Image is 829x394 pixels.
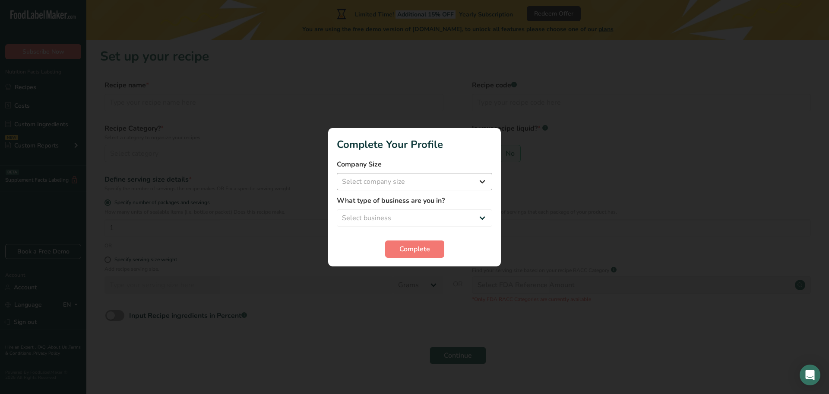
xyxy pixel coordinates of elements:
span: Complete [399,244,430,254]
label: Company Size [337,159,492,170]
h1: Complete Your Profile [337,137,492,152]
label: What type of business are you in? [337,195,492,206]
div: Open Intercom Messenger [800,365,820,385]
button: Complete [385,240,444,258]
